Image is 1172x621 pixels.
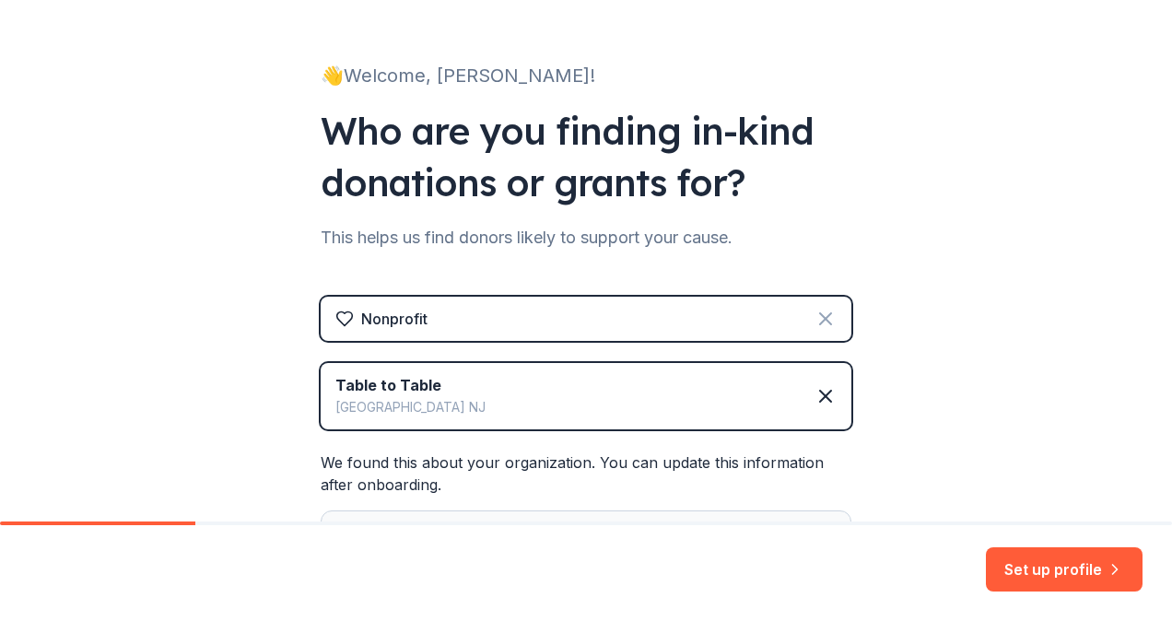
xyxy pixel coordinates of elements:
div: This helps us find donors likely to support your cause. [321,223,851,252]
div: Table to Table [335,374,486,396]
div: Nonprofit [361,308,428,330]
button: Set up profile [986,547,1143,592]
div: Who are you finding in-kind donations or grants for? [321,105,851,208]
div: [GEOGRAPHIC_DATA] NJ [335,396,486,418]
div: 👋 Welcome, [PERSON_NAME]! [321,61,851,90]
